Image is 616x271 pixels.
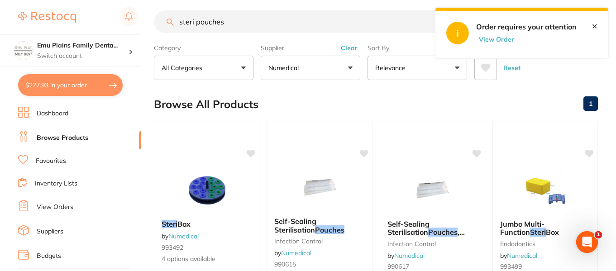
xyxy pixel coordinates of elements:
label: Sort By [368,44,467,52]
p: Relevance [375,63,409,72]
button: Relevance [368,56,467,80]
img: Self-Sealing Sterilisation Pouches [290,165,349,210]
a: Inventory Lists [35,179,77,188]
b: Steri Box [162,220,252,228]
img: Jumbo Multi-Function Steri Box [516,167,574,213]
small: infection control [387,240,478,247]
p: All Categories [162,63,206,72]
span: by [387,252,425,260]
a: Suppliers [37,227,63,236]
a: Numedical [394,252,425,260]
button: Numedical [261,56,360,80]
a: Close this notification [592,22,597,30]
span: Self-Sealing Sterilisation [274,217,316,234]
h2: Browse All Products [154,98,258,111]
button: Create Product [516,10,587,33]
button: View Order [476,35,521,43]
label: Category [154,44,253,52]
img: Restocq Logo [18,12,76,23]
a: Favourites [36,157,66,166]
span: Jumbo Multi-Function [500,219,544,237]
span: 993492 [162,243,183,252]
span: 1 [595,231,602,238]
img: Self-Sealing Sterilisation Pouches, 135mm x 260mm. [403,167,462,213]
span: Create Product [533,18,579,25]
a: Numedical [168,232,199,240]
em: Pouches [315,225,344,234]
img: Steri Box [177,167,236,213]
iframe: Intercom live chat [576,231,598,253]
span: by [162,232,199,240]
p: Switch account [37,52,129,61]
span: Self-Sealing Sterilisation [387,219,430,237]
em: Steri [530,228,546,237]
button: $227.93 in your order [18,74,123,96]
button: Reset [501,56,523,80]
input: Search Products [154,10,509,33]
p: Numedical [268,63,302,72]
button: Clear [338,44,360,52]
span: Box [177,219,191,228]
b: Jumbo Multi-Function Steri Box [500,220,590,237]
small: endodontics [500,240,590,247]
span: by [500,252,537,260]
span: Box [546,228,559,237]
span: 993499 [500,262,522,271]
a: View Orders [37,203,73,212]
span: 4 options available [162,255,252,264]
a: Restocq Logo [18,7,76,28]
a: Dashboard [37,109,68,118]
img: Emu Plains Family Dental [14,42,32,60]
b: Self-Sealing Sterilisation Pouches [274,217,364,234]
a: Budgets [37,252,61,261]
a: Browse Products [37,133,88,143]
span: , 135mm x 260mm. [387,228,465,245]
button: All Categories [154,56,253,80]
span: by [274,249,311,257]
em: Pouches [428,228,458,237]
a: 1 [583,95,598,113]
label: Supplier [261,44,360,52]
small: infection control [274,238,364,245]
em: Steri [162,219,177,228]
a: Numedical [507,252,537,260]
span: 990615 [274,260,296,268]
h4: Emu Plains Family Dental [37,41,129,50]
a: Numedical [281,249,311,257]
b: Self-Sealing Sterilisation Pouches, 135mm x 260mm. [387,220,478,237]
span: 990617 [387,262,409,271]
